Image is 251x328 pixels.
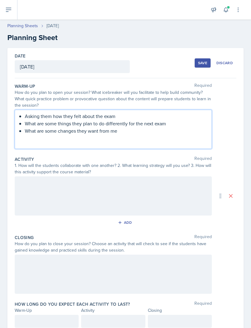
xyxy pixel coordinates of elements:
p: What are some changes they want from me [25,127,207,135]
div: Save [198,61,207,65]
div: [DATE] [47,23,59,29]
label: Warm-Up [15,83,35,89]
button: Save [195,58,211,68]
button: Discard [213,58,236,68]
label: Date [15,53,25,59]
label: How long do you expect each activity to last? [15,301,130,307]
h2: Planning Sheet [7,32,244,43]
span: Required [194,301,212,307]
span: Required [194,156,212,162]
p: Asking them how they felt about the exam [25,112,207,120]
button: Add [116,218,136,227]
label: Activity [15,156,34,162]
div: How do you plan to close your session? Choose an activity that will check to see if the students ... [15,241,212,253]
label: Closing [15,234,34,241]
span: Required [194,234,212,241]
div: Add [119,220,132,225]
div: Closing [148,307,212,314]
span: Required [194,83,212,89]
div: 1. How will the students collaborate with one another? 2. What learning strategy will you use? 3.... [15,162,212,175]
div: Warm-Up [15,307,79,314]
a: Planning Sheets [7,23,38,29]
p: What are some things they plan to do differently for the next exam [25,120,207,127]
div: Activity [81,307,145,314]
div: How do you plan to open your session? What icebreaker will you facilitate to help build community... [15,89,212,109]
div: Discard [216,61,233,65]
